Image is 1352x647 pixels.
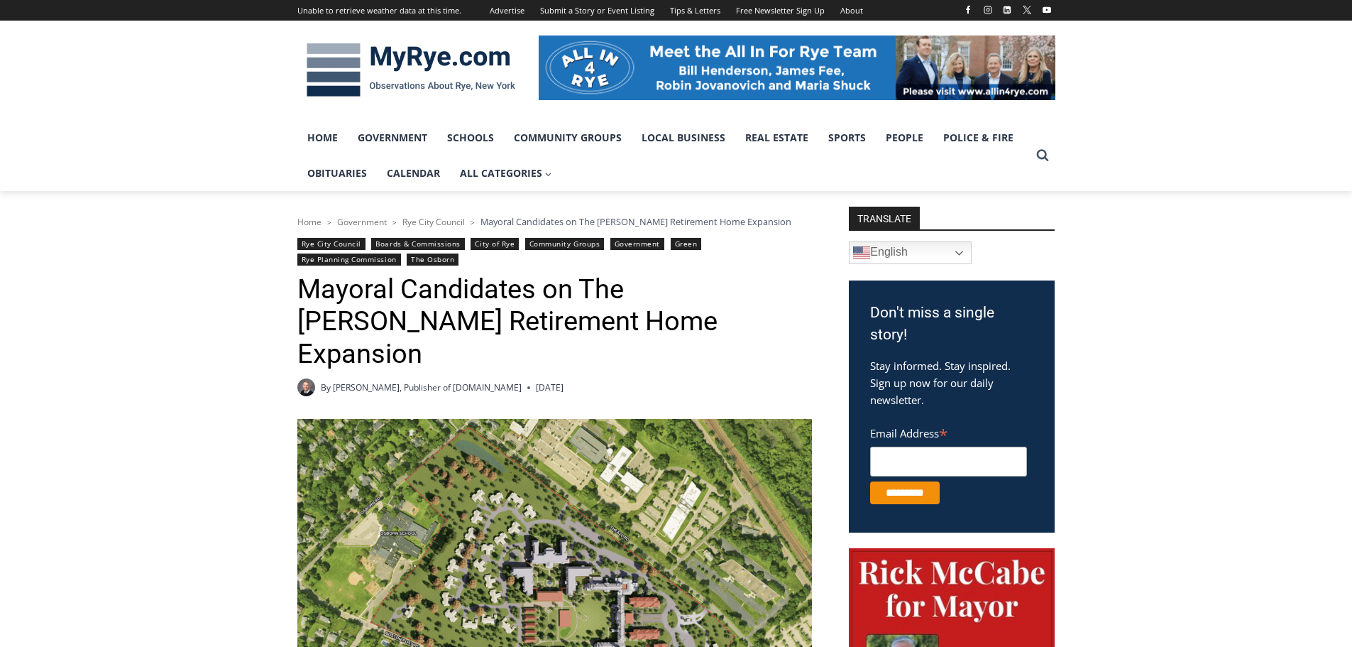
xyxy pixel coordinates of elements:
[480,215,791,228] span: Mayoral Candidates on The [PERSON_NAME] Retirement Home Expansion
[870,419,1027,445] label: Email Address
[536,381,564,394] time: [DATE]
[348,120,437,156] a: Government
[933,120,1023,156] a: Police & Fire
[1038,1,1055,18] a: YouTube
[297,238,366,250] a: Rye City Council
[407,254,458,266] a: The Osborn
[297,120,348,156] a: Home
[504,120,632,156] a: Community Groups
[818,120,876,156] a: Sports
[321,381,331,394] span: By
[539,36,1055,99] img: All in for Rye
[610,238,664,250] a: Government
[377,156,450,191] a: Calendar
[671,238,702,250] a: Green
[297,214,812,229] nav: Breadcrumbs
[1018,1,1035,18] a: X
[471,238,519,250] a: City of Rye
[870,302,1033,347] h3: Don't miss a single story!
[297,120,1030,192] nav: Primary Navigation
[870,357,1033,408] p: Stay informed. Stay inspired. Sign up now for our daily newsletter.
[450,156,562,191] a: All Categories
[999,1,1016,18] a: Linkedin
[853,244,870,261] img: en
[437,120,504,156] a: Schools
[1030,143,1055,168] button: View Search Form
[333,381,522,393] a: [PERSON_NAME], Publisher of [DOMAIN_NAME]
[297,4,461,17] div: Unable to retrieve weather data at this time.
[297,156,377,191] a: Obituaries
[735,120,818,156] a: Real Estate
[327,217,331,227] span: >
[876,120,933,156] a: People
[297,273,812,371] h1: Mayoral Candidates on The [PERSON_NAME] Retirement Home Expansion
[979,1,996,18] a: Instagram
[471,217,475,227] span: >
[297,254,401,266] a: Rye Planning Commission
[392,217,397,227] span: >
[297,33,524,107] img: MyRye.com
[849,241,972,264] a: English
[402,216,465,228] a: Rye City Council
[460,165,552,181] span: All Categories
[371,238,465,250] a: Boards & Commissions
[632,120,735,156] a: Local Business
[297,379,315,396] a: Author image
[525,238,604,250] a: Community Groups
[960,1,977,18] a: Facebook
[337,216,387,228] a: Government
[297,216,321,228] a: Home
[849,207,920,229] strong: TRANSLATE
